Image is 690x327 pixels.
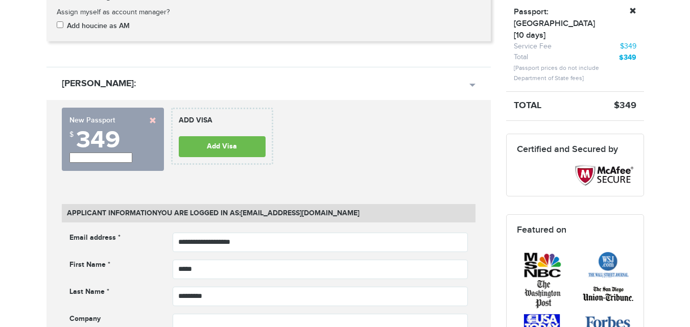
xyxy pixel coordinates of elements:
[69,314,101,324] label: Company
[157,209,360,217] span: You are logged in as: [EMAIL_ADDRESS][DOMAIN_NAME]
[517,280,567,309] img: featured-post.png
[506,101,588,111] h5: Total
[69,128,156,153] div: 349
[514,7,590,42] strong: Passport: [GEOGRAPHIC_DATA] [10 days]
[514,64,599,82] small: [Passport prices do not include Department of State fees]
[69,260,110,270] label: First Name *
[514,53,590,63] div: Total
[62,204,475,222] h4: Applicant Information
[619,53,636,62] strong: $349
[69,116,115,124] span: New Passport
[514,42,590,52] div: Service Fee
[67,21,130,31] label: Add houcine as AM
[583,250,633,280] img: featured-wsj.png
[517,250,567,280] img: featured-msnbc.png
[69,131,74,139] sup: $
[614,100,636,111] strong: $349
[517,144,633,155] h4: Certified and Secured by
[69,287,109,297] label: Last Name *
[179,115,266,134] strong: ADD VISA
[517,225,633,235] h4: Featured on
[606,42,636,52] div: $349
[575,165,633,186] img: Mcaffee
[69,233,121,243] label: Email address *
[46,67,491,100] a: [PERSON_NAME]:
[583,280,633,309] img: featured-tribune.png
[179,136,266,157] a: Add Visa
[57,9,188,16] h5: Assign myself as account manager?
